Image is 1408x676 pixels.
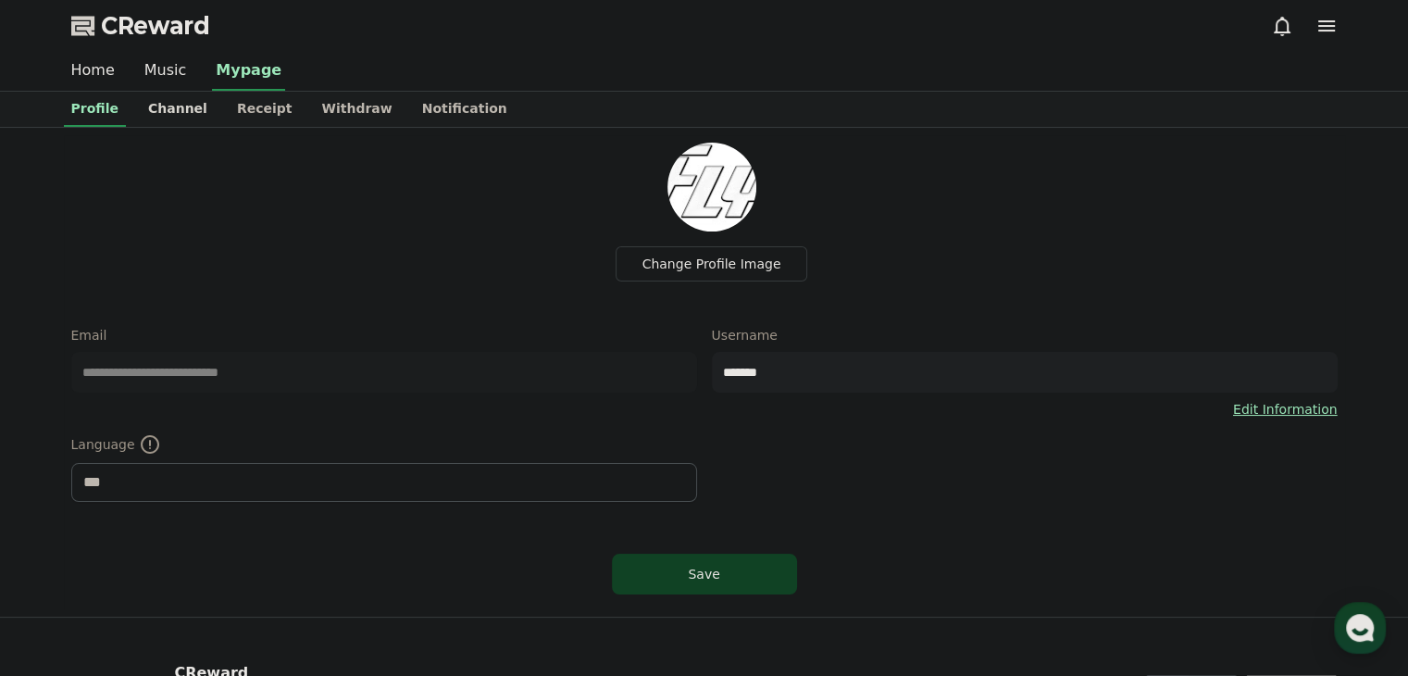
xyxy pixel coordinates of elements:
a: Withdraw [306,92,406,127]
span: CReward [101,11,210,41]
a: Home [56,52,130,91]
p: Username [712,326,1338,344]
a: Settings [239,522,355,569]
a: Edit Information [1233,400,1338,419]
a: Channel [133,92,222,127]
a: Mypage [212,52,285,91]
a: CReward [71,11,210,41]
div: Save [649,565,760,583]
span: Settings [274,550,319,565]
p: Language [71,433,697,456]
span: Home [47,550,80,565]
a: Home [6,522,122,569]
a: Notification [407,92,522,127]
a: Music [130,52,202,91]
a: Messages [122,522,239,569]
a: Receipt [222,92,307,127]
label: Change Profile Image [616,246,808,282]
button: Save [612,554,797,595]
a: Profile [64,92,126,127]
img: profile_image [667,143,756,232]
p: Email [71,326,697,344]
span: Messages [154,551,208,566]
